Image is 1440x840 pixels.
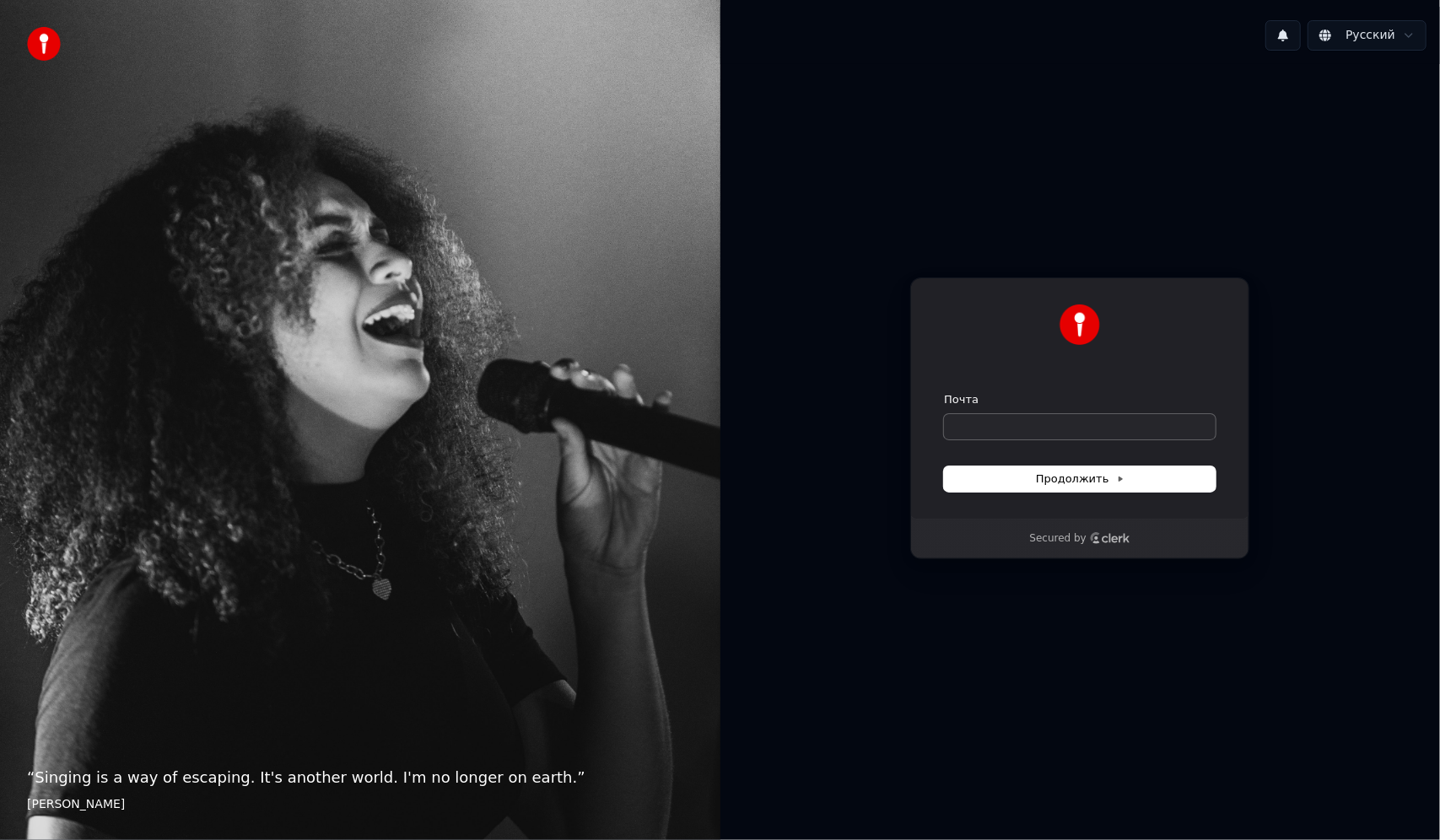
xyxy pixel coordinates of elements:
[27,766,693,789] p: “ Singing is a way of escaping. It's another world. I'm no longer on earth. ”
[1060,304,1100,345] img: Youka
[1030,532,1087,546] p: Secured by
[944,466,1216,492] button: Продолжить
[27,27,61,61] img: youka
[1036,471,1124,487] span: Продолжить
[27,796,693,813] footer: [PERSON_NAME]
[1090,532,1130,544] a: Clerk logo
[944,392,979,407] label: Почта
